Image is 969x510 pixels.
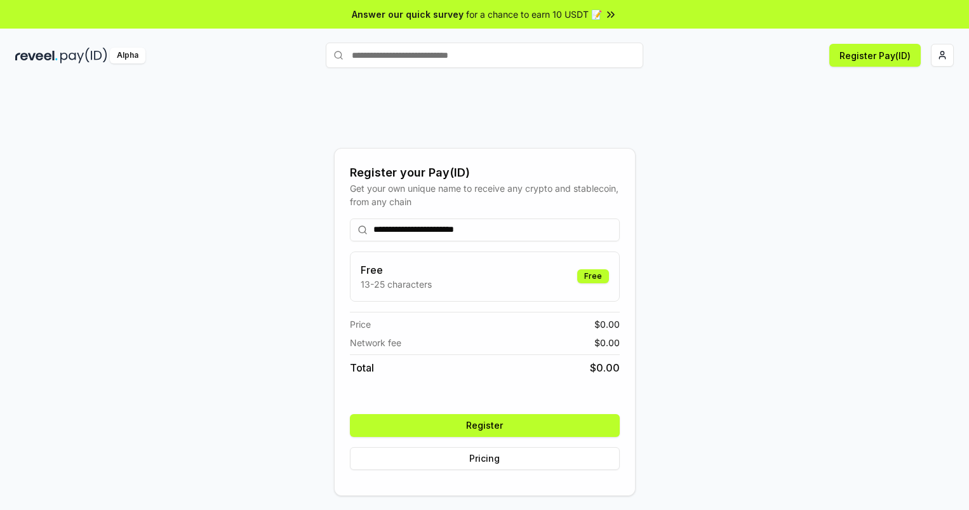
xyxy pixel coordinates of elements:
[590,360,620,375] span: $ 0.00
[352,8,464,21] span: Answer our quick survey
[594,318,620,331] span: $ 0.00
[15,48,58,64] img: reveel_dark
[350,360,374,375] span: Total
[350,318,371,331] span: Price
[361,262,432,278] h3: Free
[361,278,432,291] p: 13-25 characters
[594,336,620,349] span: $ 0.00
[60,48,107,64] img: pay_id
[577,269,609,283] div: Free
[350,164,620,182] div: Register your Pay(ID)
[350,447,620,470] button: Pricing
[350,182,620,208] div: Get your own unique name to receive any crypto and stablecoin, from any chain
[110,48,145,64] div: Alpha
[350,414,620,437] button: Register
[466,8,602,21] span: for a chance to earn 10 USDT 📝
[829,44,921,67] button: Register Pay(ID)
[350,336,401,349] span: Network fee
